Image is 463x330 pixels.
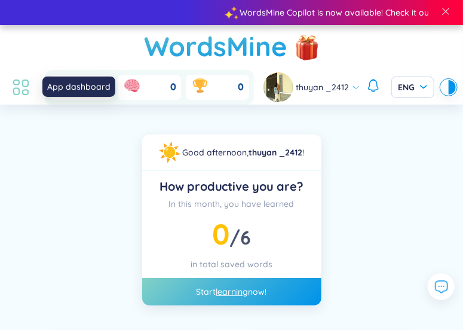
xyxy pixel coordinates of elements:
span: 0 [238,81,244,94]
span: thuyan _2412 [296,81,349,94]
div: How productive you are? [152,178,312,195]
a: avatar [263,72,296,102]
span: ENG [398,81,427,93]
div: Start now! [142,278,321,305]
div: App dashboard [42,77,115,97]
span: 6 [240,225,251,249]
a: learning [216,286,249,297]
div: in total saved words [152,258,312,271]
img: flashSalesIcon.a7f4f837.png [295,29,319,65]
span: 0 [212,216,229,252]
div: ! [183,146,305,159]
div: In this month, you have learned [152,197,312,210]
span: 0 [170,81,176,94]
a: thuyan _2412 [249,147,303,158]
a: WordsMine [144,25,287,68]
span: Good afternoon , [183,147,249,158]
img: avatar [263,72,293,102]
span: / [229,225,250,249]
